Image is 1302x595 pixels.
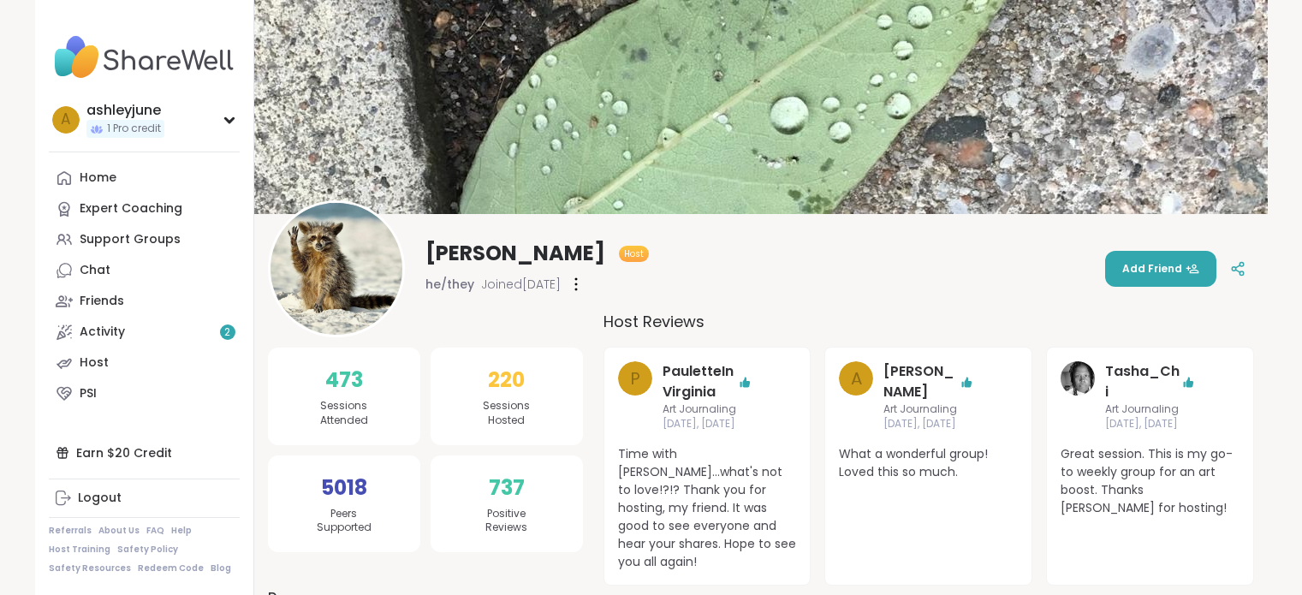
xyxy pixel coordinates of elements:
span: Sessions Hosted [483,399,530,428]
div: Earn $20 Credit [49,437,240,468]
a: Redeem Code [138,562,204,574]
a: Chat [49,255,240,286]
span: 2 [224,325,230,340]
div: Home [80,170,116,187]
span: What a wonderful group! Loved this so much. [839,445,1018,481]
span: [PERSON_NAME] [425,240,605,267]
a: Host Training [49,544,110,556]
a: Referrals [49,525,92,537]
span: 737 [489,473,525,503]
span: Great session. This is my go-to weekly group for an art boost. Thanks [PERSON_NAME] for hosting! [1061,445,1240,517]
div: Logout [78,490,122,507]
a: Tasha_Chi [1105,361,1181,402]
img: ShareWell Nav Logo [49,27,240,87]
span: Art Journaling [663,402,752,417]
a: PSI [49,378,240,409]
a: P [618,361,652,431]
a: Help [171,525,192,537]
a: PauletteInVirginia [663,361,739,402]
div: ashleyjune [86,101,164,120]
a: Tasha_Chi [1061,361,1095,431]
span: [DATE], [DATE] [663,417,752,431]
span: a [61,109,70,131]
span: a [851,366,862,391]
span: 1 Pro credit [107,122,161,136]
span: Add Friend [1122,261,1199,277]
span: he/they [425,276,474,293]
a: Host [49,348,240,378]
img: spencer [271,203,402,335]
div: Host [80,354,109,372]
a: a [839,361,873,431]
a: Expert Coaching [49,193,240,224]
span: Peers Supported [317,507,372,536]
div: Support Groups [80,231,181,248]
span: 220 [488,365,525,396]
a: Blog [211,562,231,574]
span: [DATE], [DATE] [883,417,973,431]
a: Logout [49,483,240,514]
a: Home [49,163,240,193]
a: Safety Resources [49,562,131,574]
a: About Us [98,525,140,537]
span: Art Journaling [1105,402,1195,417]
div: PSI [80,385,97,402]
span: 5018 [321,473,367,503]
span: [DATE], [DATE] [1105,417,1195,431]
span: 473 [325,365,363,396]
div: Activity [80,324,125,341]
img: Tasha_Chi [1061,361,1095,396]
span: Art Journaling [883,402,973,417]
div: Chat [80,262,110,279]
a: Support Groups [49,224,240,255]
a: Safety Policy [117,544,178,556]
span: Time with [PERSON_NAME]...what's not to love!?!? Thank you for hosting, my friend. It was good to... [618,445,797,571]
div: Friends [80,293,124,310]
a: Friends [49,286,240,317]
span: P [630,366,640,391]
span: Sessions Attended [320,399,368,428]
button: Add Friend [1105,251,1216,287]
span: Host [624,247,644,260]
a: Activity2 [49,317,240,348]
span: Joined [DATE] [481,276,561,293]
a: FAQ [146,525,164,537]
span: Positive Reviews [485,507,527,536]
div: Expert Coaching [80,200,182,217]
a: [PERSON_NAME] [883,361,960,402]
